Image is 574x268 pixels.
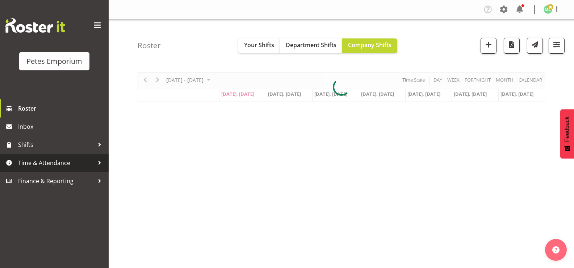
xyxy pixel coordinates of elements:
[280,38,342,53] button: Department Shifts
[244,41,274,49] span: Your Shifts
[138,41,161,50] h4: Roster
[552,246,560,253] img: help-xxl-2.png
[481,38,497,54] button: Add a new shift
[238,38,280,53] button: Your Shifts
[18,139,94,150] span: Shifts
[18,176,94,186] span: Finance & Reporting
[564,116,570,142] span: Feedback
[549,38,565,54] button: Filter Shifts
[26,56,82,67] div: Petes Emporium
[560,109,574,158] button: Feedback - Show survey
[527,38,543,54] button: Send a list of all shifts for the selected filtered period to all rostered employees.
[18,121,105,132] span: Inbox
[18,157,94,168] span: Time & Attendance
[504,38,520,54] button: Download a PDF of the roster according to the set date range.
[286,41,336,49] span: Department Shifts
[342,38,397,53] button: Company Shifts
[544,5,552,14] img: melissa-cowen2635.jpg
[18,103,105,114] span: Roster
[348,41,391,49] span: Company Shifts
[5,18,65,33] img: Rosterit website logo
